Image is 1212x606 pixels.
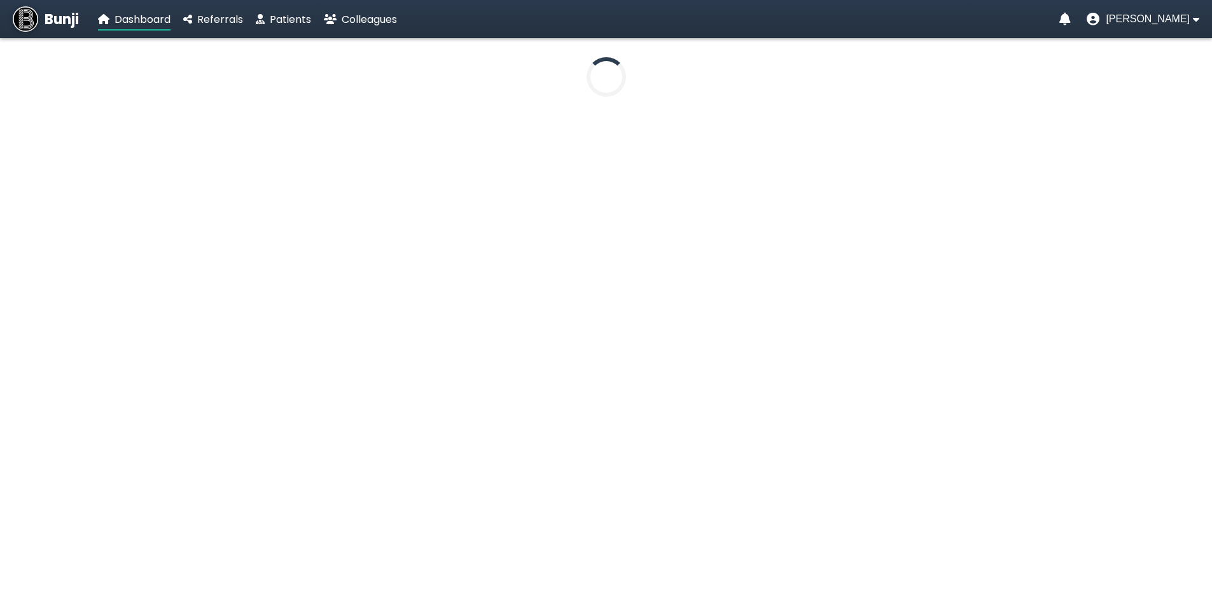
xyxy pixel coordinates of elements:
span: Referrals [197,12,243,27]
span: Patients [270,12,311,27]
a: Patients [256,11,311,27]
span: Colleagues [342,12,397,27]
button: User menu [1087,13,1199,25]
span: [PERSON_NAME] [1106,13,1190,25]
img: Bunji Dental Referral Management [13,6,38,32]
a: Referrals [183,11,243,27]
a: Dashboard [98,11,171,27]
a: Notifications [1059,13,1071,25]
a: Colleagues [324,11,397,27]
a: Bunji [13,6,79,32]
span: Dashboard [115,12,171,27]
span: Bunji [45,9,79,30]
